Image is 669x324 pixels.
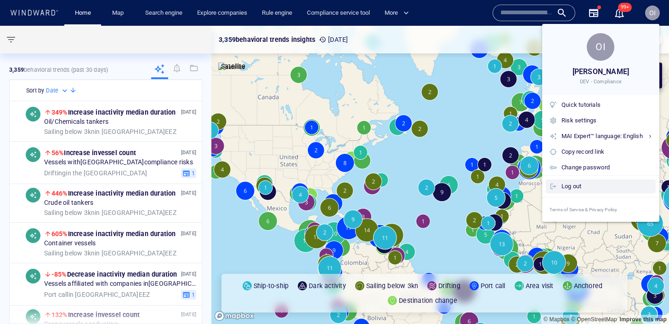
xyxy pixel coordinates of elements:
span: [PERSON_NAME] [573,65,629,78]
div: MAI Expert™ language: English [561,131,652,141]
div: Risk settings [561,116,652,126]
a: Terms of Service & Privacy Policy [542,197,659,222]
div: Log out [561,181,652,191]
div: Quick tutorials [561,100,652,110]
div: Change password [561,162,652,173]
span: OI [595,41,606,52]
iframe: Chat [630,283,662,317]
div: Copy record link [561,147,652,157]
span: DEV - Compliance [580,78,622,86]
